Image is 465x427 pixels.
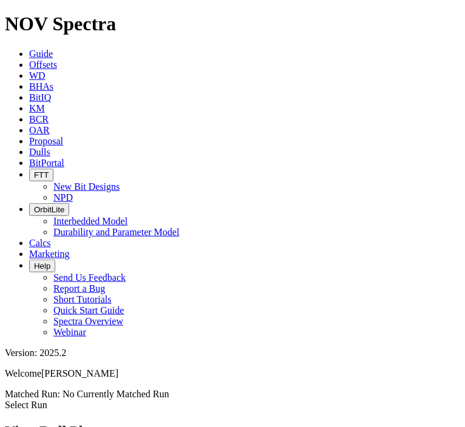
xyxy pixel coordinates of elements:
a: Short Tutorials [53,294,112,304]
span: [PERSON_NAME] [41,368,118,378]
a: Interbedded Model [53,216,127,226]
a: BCR [29,114,49,124]
a: Webinar [53,327,86,337]
div: Version: 2025.2 [5,348,460,358]
a: BHAs [29,81,53,92]
a: Durability and Parameter Model [53,227,180,237]
span: Matched Run: [5,389,60,399]
p: Welcome [5,368,460,379]
a: BitIQ [29,92,51,103]
a: Spectra Overview [53,316,123,326]
a: Offsets [29,59,57,70]
h1: NOV Spectra [5,13,460,35]
a: Proposal [29,136,63,146]
button: FTT [29,169,53,181]
a: Report a Bug [53,283,105,294]
span: Help [34,261,50,271]
a: NPD [53,192,73,203]
a: Dulls [29,147,50,157]
a: Guide [29,49,53,59]
a: Send Us Feedback [53,272,126,283]
a: New Bit Designs [53,181,120,192]
a: KM [29,103,45,113]
a: Quick Start Guide [53,305,124,315]
a: Select Run [5,400,47,410]
a: OAR [29,125,50,135]
a: BitPortal [29,158,64,168]
span: OrbitLite [34,205,64,214]
a: Marketing [29,249,70,259]
button: OrbitLite [29,203,69,216]
a: WD [29,70,46,81]
a: Calcs [29,238,51,248]
button: Help [29,260,55,272]
span: No Currently Matched Run [63,389,169,399]
span: FTT [34,170,49,180]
